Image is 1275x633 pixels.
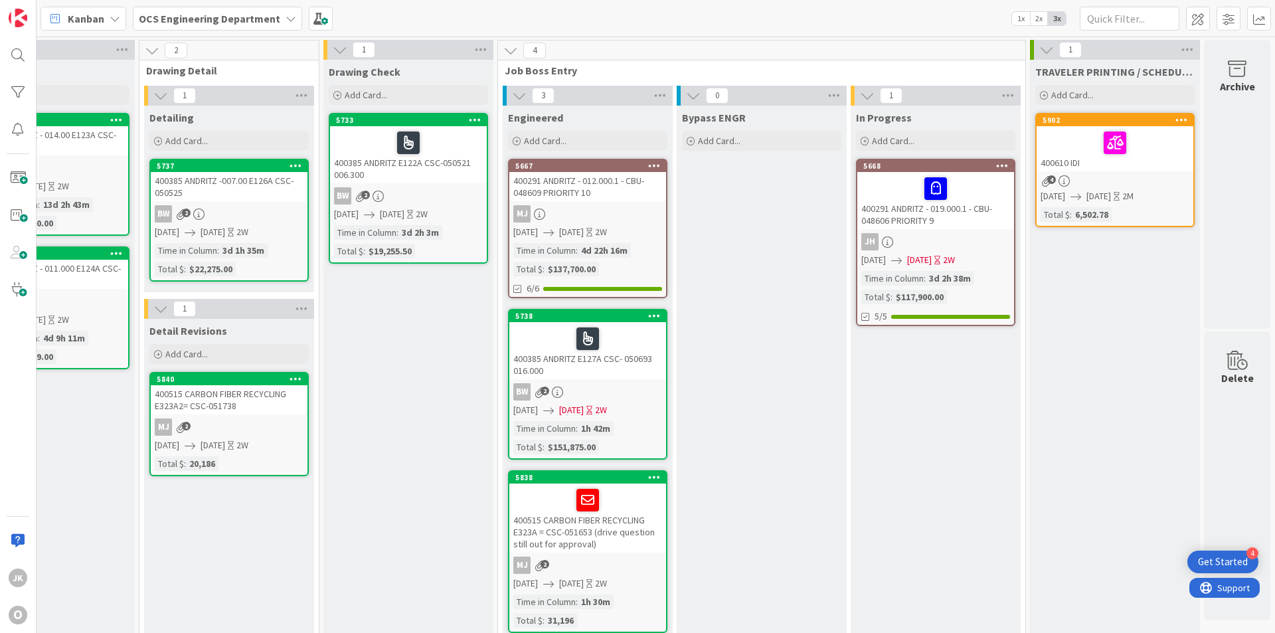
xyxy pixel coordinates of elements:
span: : [1070,207,1072,222]
div: 5733 [336,116,487,125]
span: : [576,421,578,436]
div: 4d 22h 16m [578,243,631,258]
a: 5902400610 IDI[DATE][DATE]2MTotal $:6,502.78 [1035,113,1195,227]
div: 2M [1122,189,1134,203]
div: 31,196 [545,613,577,628]
a: 5838400515 CARBON FIBER RECYCLING E323A = CSC-051653 (drive question still out for approval)MJ[DA... [508,470,667,633]
span: [DATE] [861,253,886,267]
div: 5902 [1037,114,1193,126]
span: 2 [165,43,187,58]
span: [DATE] [513,577,538,590]
div: $137,700.00 [545,262,599,276]
div: Time in Column [513,421,576,436]
span: Add Card... [345,89,387,101]
a: 5668400291 ANDRITZ - 019.000.1 - CBU-048606 PRIORITY 9JH[DATE][DATE]2WTime in Column:3d 2h 38mTot... [856,159,1015,326]
div: 5838 [509,472,666,484]
div: BW [509,383,666,401]
div: 5737400385 ANDRITZ -007.00 E126A CSC-050525 [151,160,307,201]
span: Add Card... [165,135,208,147]
div: 6,502.78 [1072,207,1112,222]
div: O [9,606,27,624]
div: MJ [513,205,531,223]
span: Detailing [149,111,194,124]
div: 5737 [151,160,307,172]
div: 5667 [515,161,666,171]
div: MJ [509,557,666,574]
span: : [543,613,545,628]
span: Add Card... [1051,89,1094,101]
div: 400385 ANDRITZ E127A CSC- 050693 016.000 [509,322,666,379]
div: 4 [1246,547,1258,559]
span: : [38,331,40,345]
div: Time in Column [513,243,576,258]
span: 2x [1030,12,1048,25]
span: [DATE] [907,253,932,267]
div: 5738400385 ANDRITZ E127A CSC- 050693 016.000 [509,310,666,379]
div: Total $ [513,613,543,628]
span: Job Boss Entry [505,64,1009,77]
div: Open Get Started checklist, remaining modules: 4 [1187,551,1258,573]
span: [DATE] [201,225,225,239]
span: Support [28,2,60,18]
span: 1 [880,88,902,104]
div: 400385 ANDRITZ -007.00 E126A CSC-050525 [151,172,307,201]
div: 5840 [157,375,307,384]
div: 2W [595,403,607,417]
div: 5733400385 ANDRITZ E122A CSC-050521 006.300 [330,114,487,183]
span: 2 [541,387,549,395]
span: [DATE] [201,438,225,452]
div: 13d 2h 43m [40,197,93,212]
div: 2W [57,179,69,193]
span: 2 [182,422,191,430]
div: Total $ [155,456,184,471]
div: 5838400515 CARBON FIBER RECYCLING E323A = CSC-051653 (drive question still out for approval) [509,472,666,553]
div: Time in Column [334,225,396,240]
span: 1 [1059,42,1082,58]
div: Delete [1221,370,1254,386]
span: 1 [173,88,196,104]
div: MJ [513,557,531,574]
span: [DATE] [155,225,179,239]
span: 3 [532,88,554,104]
span: : [184,262,186,276]
span: : [924,271,926,286]
div: MJ [155,418,172,436]
div: 5902 [1043,116,1193,125]
div: 5667400291 ANDRITZ - 012.000.1 - CBU-048609 PRIORITY 10 [509,160,666,201]
span: Drawing Detail [146,64,302,77]
div: 5738 [509,310,666,322]
div: 400515 CARBON FIBER RECYCLING E323A2= CSC-051738 [151,385,307,414]
span: : [891,290,892,304]
div: BW [151,205,307,223]
span: 1 [173,301,196,317]
div: $117,900.00 [892,290,947,304]
div: 2W [416,207,428,221]
div: 5667 [509,160,666,172]
div: 1h 42m [578,421,614,436]
div: Time in Column [861,271,924,286]
div: 2W [595,577,607,590]
div: Time in Column [513,594,576,609]
div: Total $ [513,440,543,454]
div: 5840 [151,373,307,385]
span: [DATE] [155,438,179,452]
div: Total $ [155,262,184,276]
div: 400385 ANDRITZ E122A CSC-050521 006.300 [330,126,487,183]
span: : [576,594,578,609]
span: [DATE] [334,207,359,221]
div: MJ [509,205,666,223]
span: TRAVELER PRINTING / SCHEDULING [1035,65,1195,78]
div: 20,186 [186,456,218,471]
span: [DATE] [559,403,584,417]
div: 3d 2h 3m [398,225,442,240]
span: Detail Revisions [149,324,227,337]
div: 2W [236,225,248,239]
div: $151,875.00 [545,440,599,454]
span: Add Card... [872,135,914,147]
span: 5/5 [875,310,887,323]
div: 400610 IDI [1037,126,1193,171]
span: [DATE] [513,403,538,417]
span: [DATE] [1086,189,1111,203]
span: [DATE] [380,207,404,221]
div: Time in Column [155,243,217,258]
